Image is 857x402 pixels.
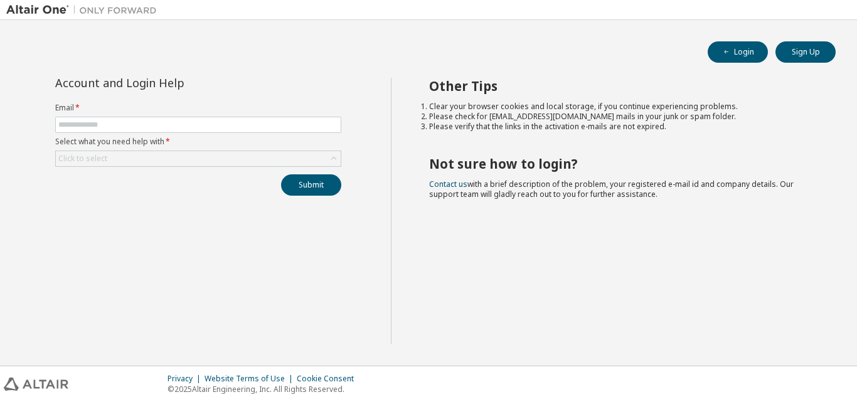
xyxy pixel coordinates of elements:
[168,374,205,384] div: Privacy
[708,41,768,63] button: Login
[429,179,467,189] a: Contact us
[58,154,107,164] div: Click to select
[429,78,814,94] h2: Other Tips
[281,174,341,196] button: Submit
[297,374,361,384] div: Cookie Consent
[775,41,836,63] button: Sign Up
[429,156,814,172] h2: Not sure how to login?
[56,151,341,166] div: Click to select
[55,137,341,147] label: Select what you need help with
[6,4,163,16] img: Altair One
[205,374,297,384] div: Website Terms of Use
[429,179,794,199] span: with a brief description of the problem, your registered e-mail id and company details. Our suppo...
[55,103,341,113] label: Email
[429,122,814,132] li: Please verify that the links in the activation e-mails are not expired.
[4,378,68,391] img: altair_logo.svg
[429,112,814,122] li: Please check for [EMAIL_ADDRESS][DOMAIN_NAME] mails in your junk or spam folder.
[55,78,284,88] div: Account and Login Help
[429,102,814,112] li: Clear your browser cookies and local storage, if you continue experiencing problems.
[168,384,361,394] p: © 2025 Altair Engineering, Inc. All Rights Reserved.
